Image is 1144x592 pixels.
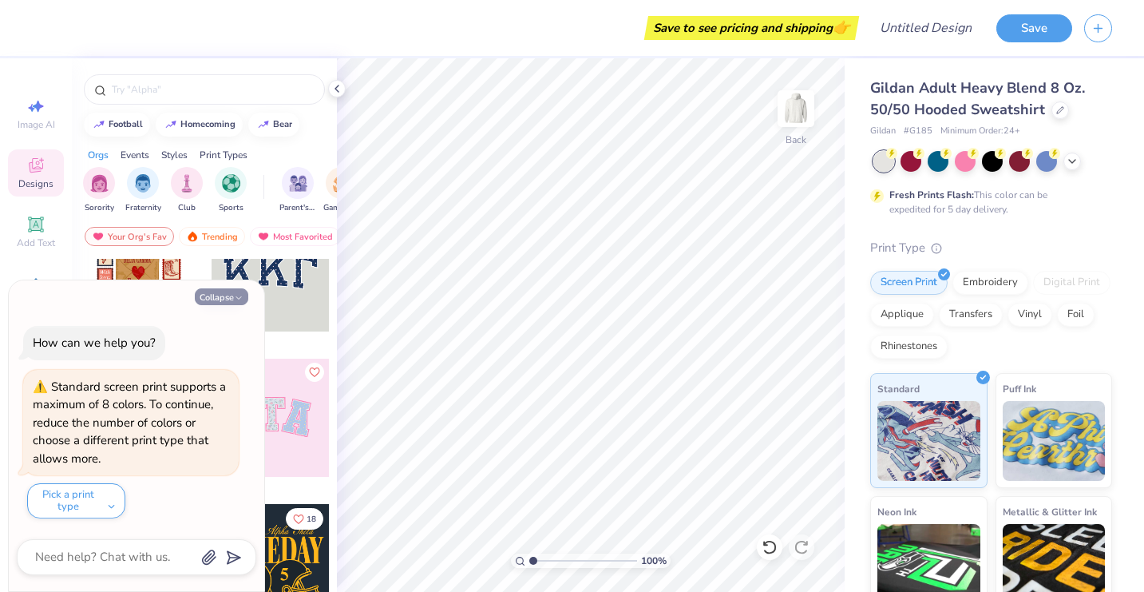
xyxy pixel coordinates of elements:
[250,227,340,246] div: Most Favorited
[110,81,315,97] input: Try "Alpha"
[248,113,299,137] button: bear
[156,113,243,137] button: homecoming
[833,18,850,37] span: 👉
[940,125,1020,138] span: Minimum Order: 24 +
[279,167,316,214] div: filter for Parent's Weekend
[279,202,316,214] span: Parent's Weekend
[333,174,351,193] img: Game Day Image
[786,133,806,147] div: Back
[83,167,115,214] button: filter button
[257,120,270,129] img: trend_line.gif
[83,167,115,214] div: filter for Sorority
[307,515,316,523] span: 18
[215,167,247,214] div: filter for Sports
[780,93,812,125] img: Back
[870,335,948,359] div: Rhinestones
[877,503,916,520] span: Neon Ink
[18,177,53,190] span: Designs
[323,167,360,214] button: filter button
[648,16,855,40] div: Save to see pricing and shipping
[889,189,974,201] strong: Fresh Prints Flash:
[200,148,247,162] div: Print Types
[952,271,1028,295] div: Embroidery
[85,202,114,214] span: Sorority
[17,236,55,249] span: Add Text
[179,227,245,246] div: Trending
[870,271,948,295] div: Screen Print
[219,202,243,214] span: Sports
[1007,303,1052,327] div: Vinyl
[215,167,247,214] button: filter button
[279,167,316,214] button: filter button
[867,12,984,44] input: Untitled Design
[92,231,105,242] img: most_fav.gif
[877,380,920,397] span: Standard
[125,167,161,214] button: filter button
[164,120,177,129] img: trend_line.gif
[257,231,270,242] img: most_fav.gif
[171,167,203,214] div: filter for Club
[171,167,203,214] button: filter button
[286,508,323,530] button: Like
[125,167,161,214] div: filter for Fraternity
[996,14,1072,42] button: Save
[109,120,143,129] div: football
[18,118,55,131] span: Image AI
[90,174,109,193] img: Sorority Image
[1003,401,1106,481] img: Puff Ink
[27,483,125,518] button: Pick a print type
[180,120,236,129] div: homecoming
[88,148,109,162] div: Orgs
[93,120,105,129] img: trend_line.gif
[273,120,292,129] div: bear
[889,188,1086,217] div: This color can be expedited for 5 day delivery.
[323,202,360,214] span: Game Day
[870,125,896,138] span: Gildan
[33,335,156,351] div: How can we help you?
[85,227,174,246] div: Your Org's Fav
[1033,271,1110,295] div: Digital Print
[939,303,1003,327] div: Transfers
[870,78,1085,119] span: Gildan Adult Heavy Blend 8 Oz. 50/50 Hooded Sweatshirt
[1057,303,1095,327] div: Foil
[870,239,1112,257] div: Print Type
[1003,380,1036,397] span: Puff Ink
[870,303,934,327] div: Applique
[186,231,199,242] img: trending.gif
[1003,503,1097,520] span: Metallic & Glitter Ink
[121,148,149,162] div: Events
[641,554,667,568] span: 100 %
[125,202,161,214] span: Fraternity
[877,401,980,481] img: Standard
[323,167,360,214] div: filter for Game Day
[195,288,248,305] button: Collapse
[305,363,324,382] button: Like
[289,174,307,193] img: Parent's Weekend Image
[134,174,152,193] img: Fraternity Image
[84,113,150,137] button: football
[904,125,932,138] span: # G185
[178,174,196,193] img: Club Image
[161,148,188,162] div: Styles
[33,379,226,467] div: Standard screen print supports a maximum of 8 colors. To continue, reduce the number of colors or...
[178,202,196,214] span: Club
[222,174,240,193] img: Sports Image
